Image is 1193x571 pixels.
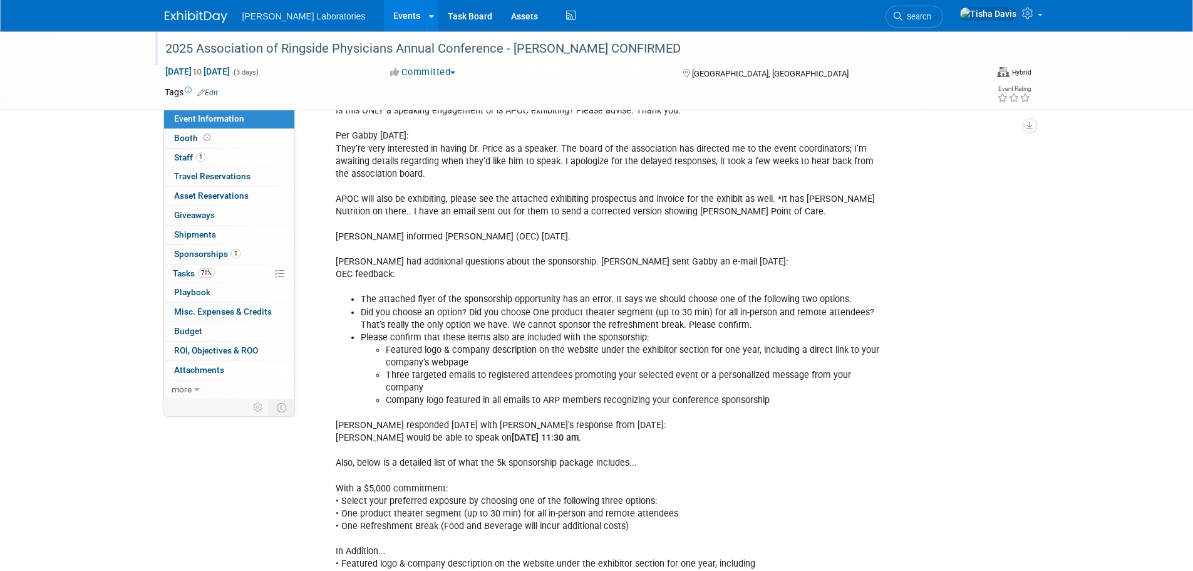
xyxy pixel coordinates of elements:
[164,342,294,360] a: ROI, Objectives & ROO
[174,345,258,355] span: ROI, Objectives & ROO
[361,293,884,306] li: The attached flyer of the sponsorship opportunity has an error. It says we should choose one of t...
[164,322,294,341] a: Budget
[692,69,849,78] span: [GEOGRAPHIC_DATA], [GEOGRAPHIC_DATA]
[164,283,294,302] a: Playbook
[512,432,579,443] b: [DATE] 11:30 am
[164,167,294,186] a: Travel Reservations
[174,171,250,181] span: Travel Reservations
[201,133,213,142] span: Booth not reserved yet
[164,380,294,399] a: more
[231,249,240,258] span: 1
[386,344,884,369] li: Featured logo & company description on the website under the exhibitor section for one year, incl...
[361,306,884,332] li: Did you choose an option? Did you choose One product theater segment (up to 30 min) for all in-pe...
[903,65,1032,84] div: Event Format
[1011,68,1031,77] div: Hybrid
[174,191,249,201] span: Asset Reservations
[361,332,884,344] li: Please confirm that these items also are included with the sponsorship:
[386,394,884,407] li: Company logo featured in all emails to ARP members recognizing your conference sponsorship
[164,265,294,283] a: Tasks71%
[386,369,884,394] li: Three targeted emails to registered attendees promoting your selected event or a personalized mes...
[959,7,1017,21] img: Tisha Davis
[161,38,958,60] div: 2025 Association of Ringside Physicians Annual Conference - [PERSON_NAME] CONFIRMED
[232,68,259,76] span: (3 days)
[164,187,294,206] a: Asset Reservations
[165,11,227,23] img: ExhibitDay
[164,206,294,225] a: Giveaways
[174,210,215,220] span: Giveaways
[997,65,1031,78] div: Event Format
[164,110,294,128] a: Event Information
[269,399,294,416] td: Toggle Event Tabs
[172,384,192,394] span: more
[247,399,269,416] td: Personalize Event Tab Strip
[174,133,213,143] span: Booth
[242,11,366,21] span: [PERSON_NAME] Laboratories
[164,303,294,322] a: Misc. Expenses & Credits
[886,6,943,28] a: Search
[902,12,931,21] span: Search
[197,88,218,97] a: Edit
[192,66,204,76] span: to
[174,152,205,162] span: Staff
[174,113,244,123] span: Event Information
[164,245,294,264] a: Sponsorships1
[164,149,294,167] a: Staff1
[386,66,460,79] button: Committed
[164,361,294,380] a: Attachments
[174,249,240,259] span: Sponsorships
[174,229,216,239] span: Shipments
[997,86,1031,92] div: Event Rating
[196,152,205,162] span: 1
[198,268,215,278] span: 71%
[164,226,294,244] a: Shipments
[174,365,224,375] span: Attachments
[165,86,218,98] td: Tags
[997,67,1010,77] img: Format-Hybrid.png
[164,129,294,148] a: Booth
[174,326,202,336] span: Budget
[174,306,272,317] span: Misc. Expenses & Credits
[174,287,210,297] span: Playbook
[173,268,215,278] span: Tasks
[165,66,230,77] span: [DATE] [DATE]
